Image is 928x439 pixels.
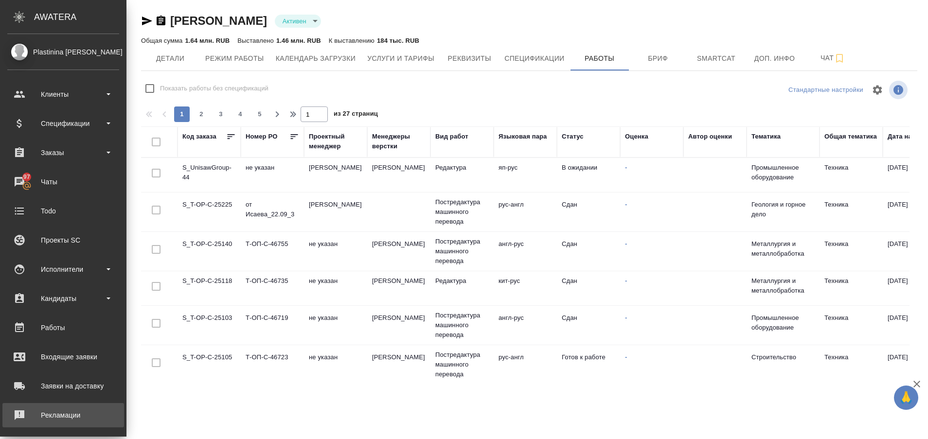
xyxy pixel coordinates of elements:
[304,195,367,229] td: [PERSON_NAME]
[7,408,119,422] div: Рекламации
[367,271,430,305] td: [PERSON_NAME]
[18,172,36,182] span: 97
[213,109,229,119] span: 3
[237,37,276,44] p: Выставлено
[889,81,910,99] span: Посмотреть информацию
[557,158,620,192] td: В ожидании
[435,311,489,340] p: Постредактура машинного перевода
[178,234,241,268] td: S_T-OP-C-25140
[625,132,648,141] div: Оценка
[494,195,557,229] td: рус-англ
[562,132,584,141] div: Статус
[170,14,267,27] a: [PERSON_NAME]
[241,234,304,268] td: Т-ОП-С-46755
[2,374,124,398] a: Заявки на доставку
[7,233,119,247] div: Проекты SC
[435,276,489,286] p: Редактура
[820,308,883,342] td: Техника
[304,271,367,305] td: не указан
[751,239,815,259] p: Металлургия и металлобработка
[751,276,815,296] p: Металлургия и металлобработка
[557,271,620,305] td: Сдан
[377,37,419,44] p: 184 тыс. RUB
[625,240,627,247] a: -
[557,348,620,382] td: Готов к работе
[435,132,468,141] div: Вид работ
[2,345,124,369] a: Входящие заявки
[435,197,489,227] p: Постредактура машинного перевода
[185,37,230,44] p: 1.64 млн. RUB
[276,37,321,44] p: 1.46 млн. RUB
[557,308,620,342] td: Сдан
[2,228,124,252] a: Проекты SC
[7,175,119,189] div: Чаты
[252,106,268,122] button: 5
[625,314,627,321] a: -
[494,234,557,268] td: англ-рус
[435,350,489,379] p: Постредактура машинного перевода
[241,308,304,342] td: Т-ОП-С-46719
[625,277,627,284] a: -
[820,158,883,192] td: Техника
[276,53,356,65] span: Календарь загрузки
[494,271,557,305] td: кит-рус
[557,234,620,268] td: Сдан
[446,53,493,65] span: Реквизиты
[7,262,119,277] div: Исполнители
[810,52,857,64] span: Чат
[499,132,547,141] div: Языковая пара
[625,164,627,171] a: -
[2,403,124,427] a: Рекламации
[178,195,241,229] td: S_T-OP-C-25225
[182,132,216,141] div: Код заказа
[7,145,119,160] div: Заказы
[894,386,918,410] button: 🙏
[334,108,378,122] span: из 27 страниц
[688,132,732,141] div: Автор оценки
[367,53,434,65] span: Услуги и тарифы
[246,132,277,141] div: Номер PO
[213,106,229,122] button: 3
[7,320,119,335] div: Работы
[898,387,914,408] span: 🙏
[241,195,304,229] td: от Исаева_22.09_3
[141,37,185,44] p: Общая сумма
[494,308,557,342] td: англ-рус
[178,271,241,305] td: S_T-OP-C-25118
[205,53,264,65] span: Режим работы
[751,163,815,182] p: Промышленное оборудование
[304,158,367,192] td: [PERSON_NAME]
[7,87,119,102] div: Клиенты
[820,195,883,229] td: Техника
[178,348,241,382] td: S_T-OP-C-25105
[435,163,489,173] p: Редактура
[820,271,883,305] td: Техника
[7,291,119,306] div: Кандидаты
[372,132,426,151] div: Менеджеры верстки
[504,53,564,65] span: Спецификации
[367,348,430,382] td: [PERSON_NAME]
[2,170,124,194] a: 97Чаты
[7,379,119,393] div: Заявки на доставку
[280,17,309,25] button: Активен
[367,308,430,342] td: [PERSON_NAME]
[2,316,124,340] a: Работы
[178,308,241,342] td: S_T-OP-C-25103
[34,7,126,27] div: AWATERA
[367,158,430,192] td: [PERSON_NAME]
[751,352,815,362] p: Строительство
[147,53,194,65] span: Детали
[557,195,620,229] td: Сдан
[576,53,623,65] span: Работы
[241,158,304,192] td: не указан
[155,15,167,27] button: Скопировать ссылку
[141,15,153,27] button: Скопировать ссылку для ЯМессенджера
[834,53,845,64] svg: Подписаться
[160,84,268,93] span: Показать работы без спецификаций
[751,53,798,65] span: Доп. инфо
[751,200,815,219] p: Геология и горное дело
[635,53,681,65] span: Бриф
[304,348,367,382] td: не указан
[435,237,489,266] p: Постредактура машинного перевода
[304,234,367,268] td: не указан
